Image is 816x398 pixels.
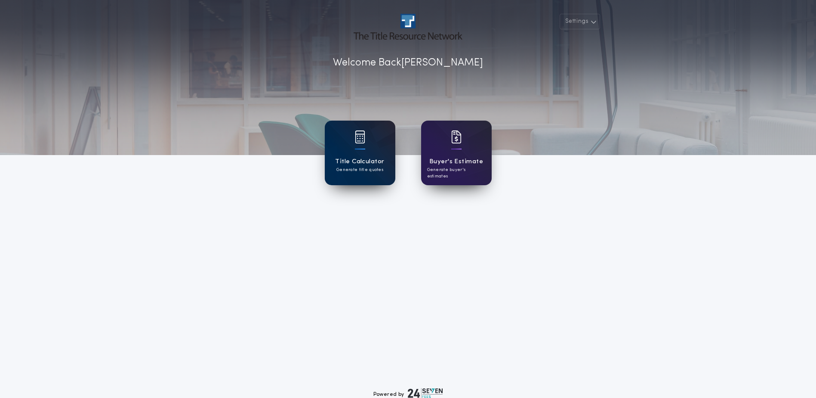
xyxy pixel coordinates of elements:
[355,131,365,143] img: card icon
[336,167,383,173] p: Generate title quotes
[354,14,462,40] img: account-logo
[335,157,384,167] h1: Title Calculator
[429,157,483,167] h1: Buyer's Estimate
[333,55,483,71] p: Welcome Back [PERSON_NAME]
[325,121,395,185] a: card iconTitle CalculatorGenerate title quotes
[451,131,462,143] img: card icon
[560,14,600,29] button: Settings
[427,167,486,180] p: Generate buyer's estimates
[421,121,492,185] a: card iconBuyer's EstimateGenerate buyer's estimates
